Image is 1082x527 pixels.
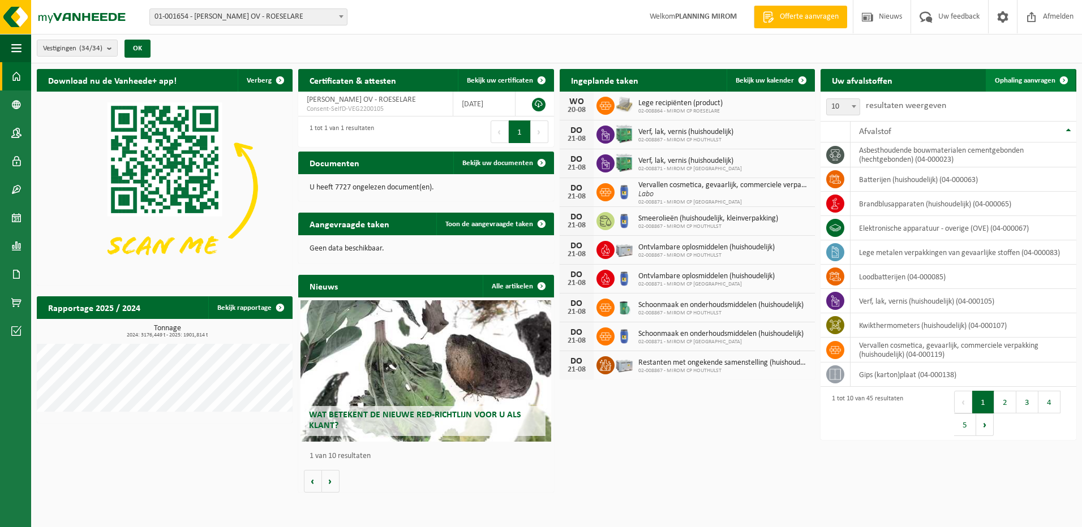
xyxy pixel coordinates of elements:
span: 02-008867 - MIROM CP HOUTHULST [638,137,733,144]
button: Previous [954,391,972,413]
button: Vestigingen(34/34) [37,40,118,57]
div: 21-08 [565,279,588,287]
span: 02-008867 - MIROM CP HOUTHULST [638,368,810,374]
h3: Tonnage [42,325,293,338]
button: 3 [1016,391,1038,413]
div: DO [565,241,588,250]
button: 1 [509,120,531,143]
h2: Download nu de Vanheede+ app! [37,69,188,91]
div: 21-08 [565,222,588,230]
button: OK [124,40,151,58]
span: Afvalstof [859,127,891,136]
img: PB-HB-1400-HPE-GN-11 [615,123,634,144]
span: Vestigingen [43,40,102,57]
img: PB-LB-0680-HPE-GY-11 [615,355,634,374]
td: brandblusapparaten (huishoudelijk) (04-000065) [851,192,1076,216]
td: gips (karton)plaat (04-000138) [851,362,1076,387]
span: 02-008871 - MIROM CP [GEOGRAPHIC_DATA] [638,199,810,206]
span: 02-008867 - MIROM CP HOUTHULST [638,252,775,259]
div: 21-08 [565,164,588,172]
div: DO [565,357,588,366]
span: Offerte aanvragen [777,11,841,23]
td: elektronische apparatuur - overige (OVE) (04-000067) [851,216,1076,240]
div: 20-08 [565,106,588,114]
img: LP-PA-00000-WDN-11 [615,95,634,114]
h2: Rapportage 2025 / 2024 [37,296,152,318]
h2: Aangevraagde taken [298,213,401,235]
span: Schoonmaak en onderhoudsmiddelen (huishoudelijk) [638,301,804,310]
span: Bekijk uw documenten [462,159,533,167]
span: Verf, lak, vernis (huishoudelijk) [638,128,733,137]
td: batterijen (huishoudelijk) (04-000063) [851,167,1076,192]
h2: Nieuws [298,275,349,297]
div: 21-08 [565,308,588,316]
span: Bekijk uw certificaten [467,77,533,84]
td: vervallen cosmetica, gevaarlijk, commerciele verpakking (huishoudelijk) (04-000119) [851,338,1076,362]
a: Bekijk uw documenten [453,152,553,174]
div: DO [565,213,588,222]
a: Bekijk uw kalender [727,69,814,92]
strong: PLANNING MIROM [675,12,737,21]
i: Labo [638,190,654,198]
div: 21-08 [565,193,588,201]
button: Verberg [238,69,291,92]
div: DO [565,184,588,193]
img: PB-OT-0120-HPE-00-02 [615,268,634,287]
span: Smeerolieën (huishoudelijk, kleinverpakking) [638,214,778,223]
h2: Documenten [298,152,371,174]
img: Download de VHEPlus App [37,92,293,283]
img: PB-OT-0200-MET-00-02 [615,297,634,316]
label: resultaten weergeven [866,101,946,110]
div: DO [565,328,588,337]
a: Alle artikelen [483,275,553,297]
span: Ophaling aanvragen [995,77,1055,84]
a: Wat betekent de nieuwe RED-richtlijn voor u als klant? [300,300,551,442]
img: PB-OT-0120-HPE-00-02 [615,326,634,345]
div: WO [565,97,588,106]
span: 02-008867 - MIROM CP HOUTHULST [638,223,778,230]
h2: Ingeplande taken [560,69,650,91]
td: lege metalen verpakkingen van gevaarlijke stoffen (04-000083) [851,240,1076,265]
span: Ontvlambare oplosmiddelen (huishoudelijk) [638,243,775,252]
td: asbesthoudende bouwmaterialen cementgebonden (hechtgebonden) (04-000023) [851,142,1076,167]
span: Lege recipiënten (product) [638,99,723,108]
button: Previous [491,120,509,143]
span: 10 [826,98,860,115]
button: Next [531,120,548,143]
td: loodbatterijen (04-000085) [851,265,1076,289]
a: Bekijk rapportage [208,296,291,319]
div: DO [565,270,588,279]
td: [DATE] [453,92,516,116]
div: DO [565,299,588,308]
div: 1 tot 1 van 1 resultaten [304,119,374,144]
button: 5 [954,413,976,436]
h2: Certificaten & attesten [298,69,407,91]
span: 01-001654 - MIROM ROESELARE OV - ROESELARE [149,8,347,25]
div: 21-08 [565,135,588,143]
count: (34/34) [79,45,102,52]
button: 2 [994,391,1016,413]
a: Bekijk uw certificaten [458,69,553,92]
span: Schoonmaak en onderhoudsmiddelen (huishoudelijk) [638,330,804,339]
h2: Uw afvalstoffen [821,69,904,91]
span: 02-008871 - MIROM CP [GEOGRAPHIC_DATA] [638,281,775,288]
span: Verberg [247,77,272,84]
span: Vervallen cosmetica, gevaarlijk, commerciele verpakking (huishoudelijk) [638,181,810,190]
a: Offerte aanvragen [754,6,847,28]
img: PB-OT-0120-HPE-00-02 [615,210,634,230]
div: 21-08 [565,366,588,374]
p: U heeft 7727 ongelezen document(en). [310,184,543,192]
span: 02-008871 - MIROM CP [GEOGRAPHIC_DATA] [638,166,742,172]
button: 4 [1038,391,1060,413]
span: Bekijk uw kalender [736,77,794,84]
span: 01-001654 - MIROM ROESELARE OV - ROESELARE [150,9,347,25]
button: Vorige [304,470,322,493]
td: verf, lak, vernis (huishoudelijk) (04-000105) [851,289,1076,313]
span: Restanten met ongekende samenstelling (huishoudelijk) [638,358,810,368]
span: Ontvlambare oplosmiddelen (huishoudelijk) [638,272,775,281]
button: 1 [972,391,994,413]
p: Geen data beschikbaar. [310,245,543,253]
span: 02-008867 - MIROM CP HOUTHULST [638,310,804,317]
img: PB-LB-0680-HPE-GY-11 [615,239,634,258]
span: Wat betekent de nieuwe RED-richtlijn voor u als klant? [309,411,521,430]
